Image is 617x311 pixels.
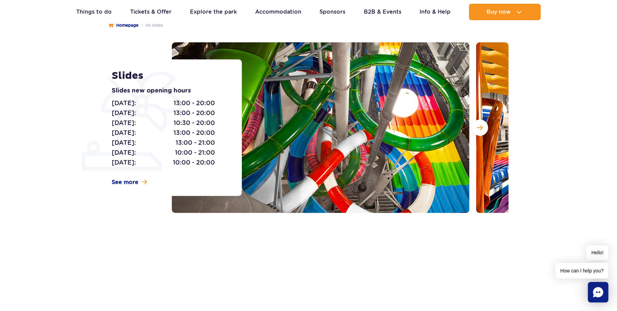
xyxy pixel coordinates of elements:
[112,118,136,128] span: [DATE]:
[112,128,136,138] span: [DATE]:
[112,179,139,186] span: See more
[112,158,136,167] span: [DATE]:
[112,70,227,82] h1: Slides
[556,263,608,279] span: How can I help you?
[176,138,215,147] span: 13:00 - 21:00
[319,4,345,20] a: Sponsors
[112,138,136,147] span: [DATE]:
[174,128,215,138] span: 13:00 - 20:00
[486,9,511,15] span: Buy now
[472,119,488,136] button: Next slide
[255,4,301,20] a: Accommodation
[364,4,401,20] a: B2B & Events
[174,118,215,128] span: 10:30 - 20:00
[173,158,215,167] span: 10:00 - 20:00
[469,4,541,20] button: Buy now
[130,4,172,20] a: Tickets & Offer
[112,86,227,96] p: Slides new opening hours
[76,4,112,20] a: Things to do
[175,148,215,157] span: 10:00 - 21:00
[420,4,451,20] a: Info & Help
[112,98,136,108] span: [DATE]:
[174,98,215,108] span: 13:00 - 20:00
[112,108,136,118] span: [DATE]:
[588,282,608,302] div: Chat
[112,148,136,157] span: [DATE]:
[174,108,215,118] span: 13:00 - 20:00
[587,245,608,260] span: Hello!
[112,179,147,186] a: See more
[190,4,237,20] a: Explore the park
[138,22,163,29] li: All slides
[109,22,138,29] a: Homepage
